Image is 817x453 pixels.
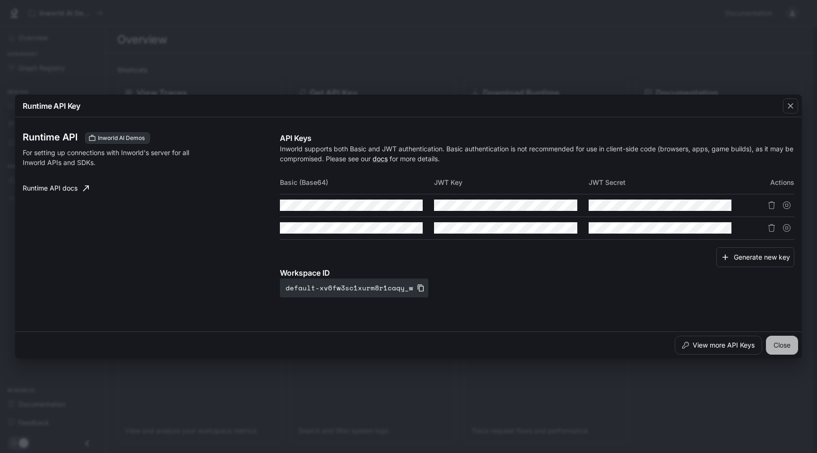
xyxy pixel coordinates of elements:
[94,134,148,142] span: Inworld AI Demos
[434,171,588,194] th: JWT Key
[19,179,93,198] a: Runtime API docs
[23,148,210,167] p: For setting up connections with Inworld's server for all Inworld APIs and SDKs.
[23,100,80,112] p: Runtime API Key
[280,267,794,279] p: Workspace ID
[280,171,434,194] th: Basic (Base64)
[23,132,78,142] h3: Runtime API
[779,220,794,235] button: Suspend API key
[743,171,794,194] th: Actions
[675,336,762,355] button: View more API Keys
[280,144,794,164] p: Inworld supports both Basic and JWT authentication. Basic authentication is not recommended for u...
[779,198,794,213] button: Suspend API key
[764,198,779,213] button: Delete API key
[280,132,794,144] p: API Keys
[716,247,794,268] button: Generate new key
[764,220,779,235] button: Delete API key
[280,279,428,297] button: default-xv6fw3sc1xurm8r1caqy_w
[766,336,798,355] button: Close
[589,171,743,194] th: JWT Secret
[85,132,150,144] div: These keys will apply to your current workspace only
[373,155,388,163] a: docs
